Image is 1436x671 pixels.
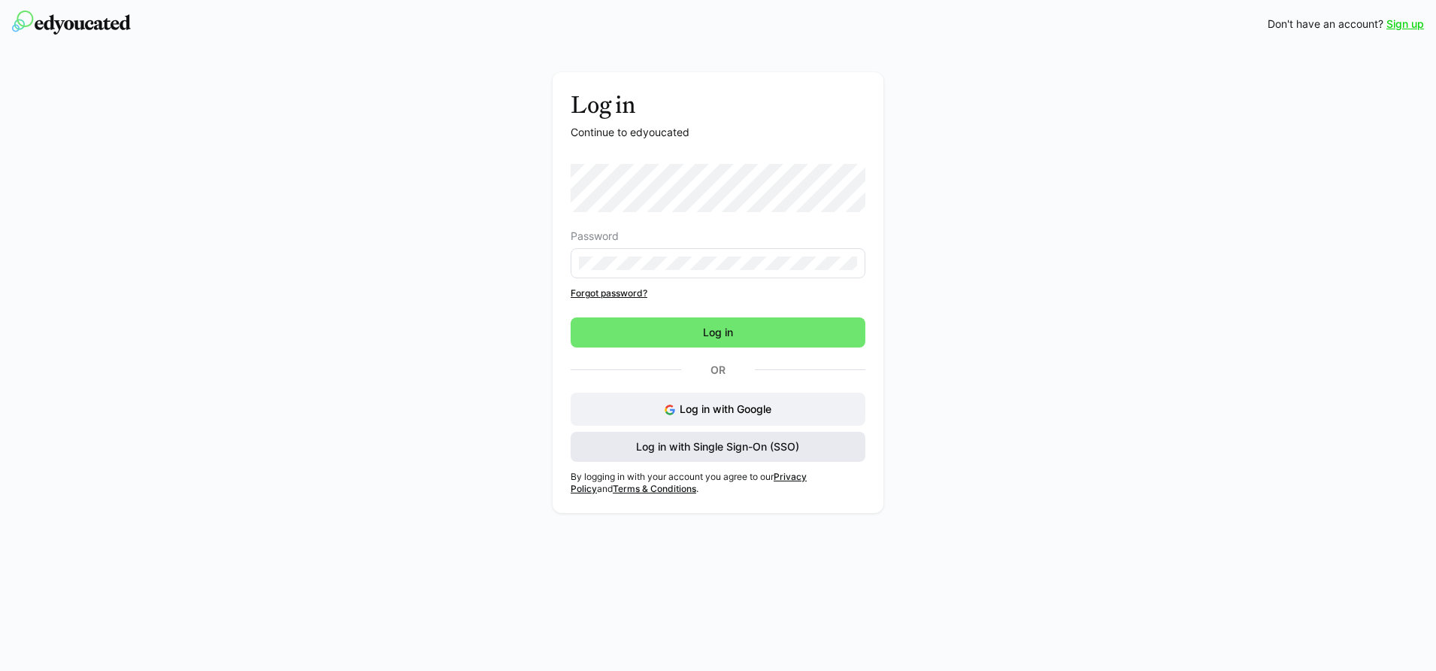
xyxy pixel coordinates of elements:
[571,125,865,140] p: Continue to edyoucated
[571,230,619,242] span: Password
[635,439,802,454] span: Log in with Single Sign-On (SSO)
[1268,17,1383,32] span: Don't have an account?
[681,360,755,381] p: Or
[571,317,865,348] button: Log in
[701,325,735,340] span: Log in
[12,11,131,35] img: edyoucated
[571,471,865,495] p: By logging in with your account you agree to our and .
[571,90,865,119] h3: Log in
[680,402,772,415] span: Log in with Google
[571,471,807,494] a: Privacy Policy
[571,393,865,426] button: Log in with Google
[613,483,696,494] a: Terms & Conditions
[571,432,865,462] button: Log in with Single Sign-On (SSO)
[1386,17,1424,32] a: Sign up
[571,287,865,299] a: Forgot password?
